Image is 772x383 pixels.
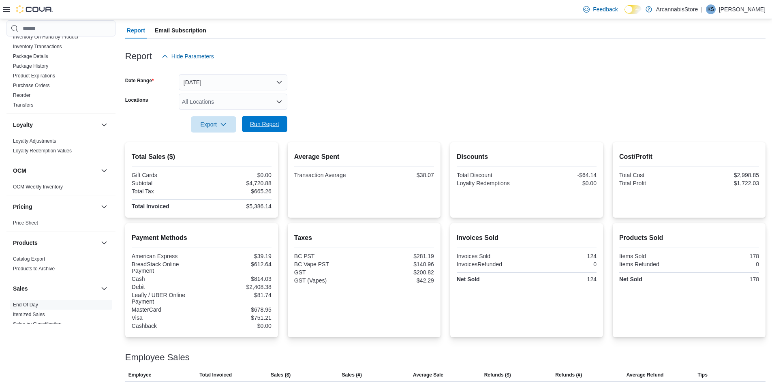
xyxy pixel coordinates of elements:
button: OCM [13,167,98,175]
div: Subtotal [132,180,200,186]
a: Loyalty Redemption Values [13,148,72,154]
h2: Products Sold [619,233,759,243]
div: $38.07 [366,172,434,178]
div: OCM [6,182,115,195]
span: Package Details [13,53,48,60]
a: Price Sheet [13,220,38,226]
h2: Total Sales ($) [132,152,272,162]
a: End Of Day [13,302,38,308]
strong: Net Sold [457,276,480,282]
label: Locations [125,97,148,103]
div: Items Refunded [619,261,688,267]
span: Export [196,116,231,133]
div: 178 [691,276,759,282]
span: Sales (#) [342,372,362,378]
div: Leafly / UBER Online Payment [132,292,200,305]
div: Transaction Average [294,172,363,178]
button: Products [99,238,109,248]
div: Debit [132,284,200,290]
div: $665.26 [203,188,272,195]
span: Sales by Classification [13,321,62,327]
span: Itemized Sales [13,311,45,318]
span: Employee [128,372,152,378]
div: Kevin Sidhu [706,4,716,14]
div: 124 [528,276,597,282]
a: Package Details [13,53,48,59]
button: Run Report [242,116,287,132]
span: Refunds ($) [484,372,511,378]
a: Loyalty Adjustments [13,138,56,144]
span: Tips [697,372,707,378]
div: $42.29 [366,277,434,284]
a: Transfers [13,102,33,108]
div: Total Discount [457,172,525,178]
div: $1,722.03 [691,180,759,186]
div: American Express [132,253,200,259]
span: Inventory On Hand by Product [13,34,78,40]
div: Invoices Sold [457,253,525,259]
span: Purchase Orders [13,82,50,89]
div: BC Vape PST [294,261,363,267]
a: Inventory Transactions [13,44,62,49]
h3: Pricing [13,203,32,211]
div: Cashback [132,323,200,329]
div: $2,998.85 [691,172,759,178]
div: 178 [691,253,759,259]
h3: Loyalty [13,121,33,129]
div: BreadStack Online Payment [132,261,200,274]
span: Hide Parameters [171,52,214,60]
button: OCM [99,166,109,175]
button: Products [13,239,98,247]
button: Hide Parameters [158,48,217,64]
a: Catalog Export [13,256,45,262]
div: Total Profit [619,180,688,186]
span: Email Subscription [155,22,206,39]
h2: Discounts [457,152,597,162]
h3: Products [13,239,38,247]
div: $81.74 [203,292,272,298]
div: $4,720.88 [203,180,272,186]
div: $2,408.38 [203,284,272,290]
div: Gift Cards [132,172,200,178]
div: GST [294,269,363,276]
span: Products to Archive [13,265,55,272]
label: Date Range [125,77,154,84]
span: End Of Day [13,302,38,308]
span: Run Report [250,120,279,128]
button: Pricing [13,203,98,211]
div: Visa [132,315,200,321]
div: $814.03 [203,276,272,282]
a: Products to Archive [13,266,55,272]
input: Dark Mode [624,5,642,14]
h3: OCM [13,167,26,175]
div: Total Cost [619,172,688,178]
span: Total Invoiced [199,372,232,378]
a: OCM Weekly Inventory [13,184,63,190]
div: 0 [691,261,759,267]
div: Items Sold [619,253,688,259]
button: Sales [99,284,109,293]
a: Package History [13,63,48,69]
span: Inventory Transactions [13,43,62,50]
div: 0 [528,261,597,267]
h3: Report [125,51,152,61]
a: Reorder [13,92,30,98]
button: Sales [13,285,98,293]
span: Product Expirations [13,73,55,79]
button: Open list of options [276,98,282,105]
div: Products [6,254,115,277]
h2: Cost/Profit [619,152,759,162]
strong: Total Invoiced [132,203,169,210]
button: Loyalty [99,120,109,130]
div: Pricing [6,218,115,231]
div: Cash [132,276,200,282]
div: 124 [528,253,597,259]
img: Cova [16,5,53,13]
div: $678.95 [203,306,272,313]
